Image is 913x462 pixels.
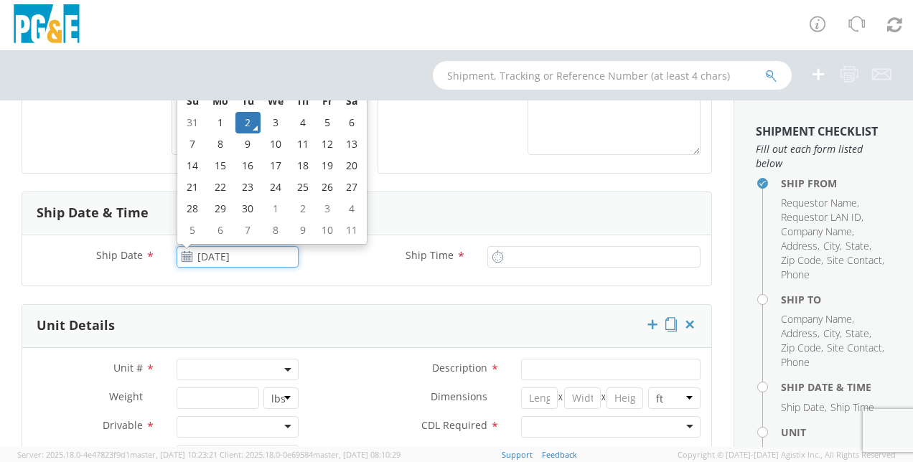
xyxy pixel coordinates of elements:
[180,220,205,241] td: 5
[781,239,820,253] li: ,
[180,176,205,198] td: 21
[781,445,809,458] span: Unit #
[827,253,882,267] span: Site Contact
[235,176,261,198] td: 23
[261,133,291,155] td: 10
[781,427,891,438] h4: Unit
[261,155,291,176] td: 17
[290,155,315,176] td: 18
[781,312,854,326] li: ,
[290,90,315,112] th: Th
[113,361,143,374] span: Unit #
[558,387,564,409] span: X
[781,268,810,281] span: Phone
[781,225,854,239] li: ,
[781,196,859,210] li: ,
[290,176,315,198] td: 25
[823,326,840,340] span: City
[431,390,487,403] span: Dimensions
[340,220,364,241] td: 11
[781,400,827,415] li: ,
[290,198,315,220] td: 2
[823,326,842,341] li: ,
[781,239,818,253] span: Address
[781,210,863,225] li: ,
[316,198,340,220] td: 3
[846,326,871,341] li: ,
[830,400,874,414] span: Ship Time
[781,445,811,459] li: ,
[180,198,205,220] td: 28
[781,178,891,189] h4: Ship From
[607,387,643,409] input: Height
[103,418,143,432] span: Drivable
[781,400,825,414] span: Ship Date
[180,90,205,112] th: Su
[340,90,364,112] th: Sa
[316,112,340,133] td: 5
[601,387,607,409] span: X
[827,341,882,354] span: Site Contact
[781,326,820,341] li: ,
[235,155,261,176] td: 16
[781,382,891,392] h4: Ship Date & Time
[290,220,315,241] td: 9
[815,445,868,459] li: ,
[521,387,558,409] input: Length
[235,198,261,220] td: 30
[316,90,340,112] th: Fr
[823,239,842,253] li: ,
[781,341,823,355] li: ,
[205,112,235,133] td: 1
[433,61,792,90] input: Shipment, Tracking or Reference Number (at least 4 chars)
[261,220,291,241] td: 8
[781,253,821,267] span: Zip Code
[313,449,401,460] span: master, [DATE] 08:10:29
[823,239,840,253] span: City
[235,220,261,241] td: 7
[11,4,83,47] img: pge-logo-06675f144f4cfa6a6814.png
[180,112,205,133] td: 31
[781,355,810,369] span: Phone
[340,155,364,176] td: 20
[316,155,340,176] td: 19
[846,239,869,253] span: State
[235,112,261,133] td: 2
[846,239,871,253] li: ,
[96,248,143,262] span: Ship Date
[316,176,340,198] td: 26
[781,253,823,268] li: ,
[502,449,533,460] a: Support
[421,418,487,432] span: CDL Required
[781,196,857,209] span: Requestor Name
[261,176,291,198] td: 24
[827,253,884,268] li: ,
[781,326,818,340] span: Address
[205,155,235,176] td: 15
[678,449,896,461] span: Copyright © [DATE]-[DATE] Agistix Inc., All Rights Reserved
[235,133,261,155] td: 9
[37,206,149,220] h3: Ship Date & Time
[37,319,115,333] h3: Unit Details
[432,361,487,374] span: Description
[220,449,401,460] span: Client: 2025.18.0-0e69584
[205,90,235,112] th: Mo
[781,312,852,326] span: Company Name
[261,90,291,112] th: We
[205,220,235,241] td: 6
[290,133,315,155] td: 11
[564,387,601,409] input: Width
[290,112,315,133] td: 4
[340,198,364,220] td: 4
[261,112,291,133] td: 3
[827,341,884,355] li: ,
[340,133,364,155] td: 13
[205,198,235,220] td: 29
[316,133,340,155] td: 12
[205,133,235,155] td: 8
[542,449,577,460] a: Feedback
[205,176,235,198] td: 22
[781,294,891,305] h4: Ship To
[17,449,217,460] span: Server: 2025.18.0-4e47823f9d1
[781,341,821,354] span: Zip Code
